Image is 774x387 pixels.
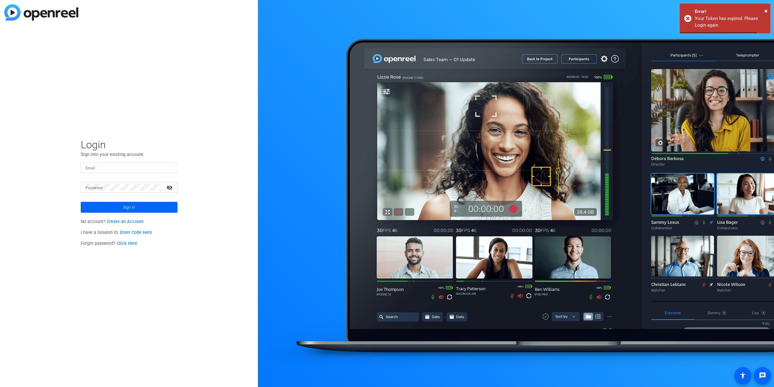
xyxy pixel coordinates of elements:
[163,183,177,192] mat-icon: visibility_off
[86,186,103,190] mat-label: Password
[81,202,177,213] button: Sign in
[4,4,78,21] img: blue-gradient.svg
[123,200,135,215] span: Sign in
[81,230,152,235] span: I have a Session ID.
[81,241,138,246] span: Forgot password?
[107,219,144,224] a: Create an Account
[86,166,96,170] mat-label: Email
[81,138,177,151] span: Login
[117,241,137,246] a: Click Here
[120,230,152,235] a: Enter Code Here
[695,15,766,29] div: Your Token has expired. Please Login again
[81,219,144,224] span: No account?
[86,164,173,171] input: Enter Email Address
[764,7,768,15] span: ×
[81,151,177,158] p: Sign into your existing account.
[695,8,766,15] div: Error!
[739,372,746,379] mat-icon: accessibility
[764,6,768,15] button: Close
[759,372,766,379] mat-icon: message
